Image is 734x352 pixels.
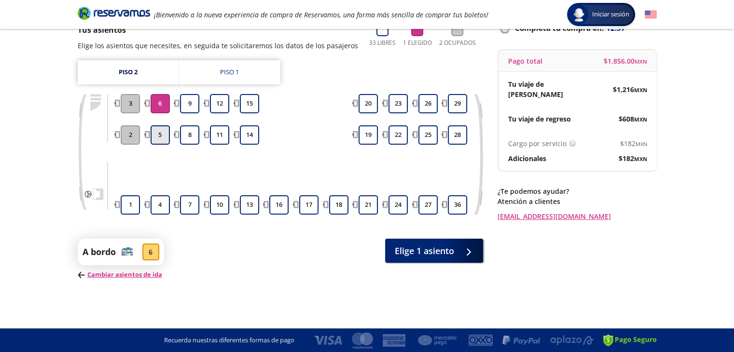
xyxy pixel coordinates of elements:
small: MXN [636,140,647,148]
button: 24 [388,195,408,215]
span: $ 182 [619,153,647,163]
p: 1 Elegido [403,39,432,47]
a: [EMAIL_ADDRESS][DOMAIN_NAME] [498,211,657,221]
button: 23 [388,94,408,113]
span: $ 608 [619,114,647,124]
button: 15 [240,94,259,113]
p: Tus asientos [78,24,358,36]
p: Tu viaje de regreso [508,114,571,124]
p: Atención a clientes [498,196,657,206]
button: 16 [269,195,289,215]
button: 2 [121,125,140,145]
button: 17 [299,195,319,215]
em: ¡Bienvenido a la nueva experiencia de compra de Reservamos, una forma más sencilla de comprar tus... [154,10,488,19]
button: 21 [359,195,378,215]
button: 5 [151,125,170,145]
span: Elige 1 asiento [395,244,454,257]
small: MXN [634,155,647,162]
button: 29 [448,94,467,113]
p: 33 Libres [369,39,396,47]
button: English [645,9,657,21]
span: Iniciar sesión [588,10,633,19]
button: 6 [151,94,170,113]
button: 12 [210,94,229,113]
button: Elige 1 asiento [385,239,483,263]
button: 3 [121,94,140,113]
button: 25 [418,125,438,145]
i: Brand Logo [78,6,150,20]
button: 9 [180,94,199,113]
button: 26 [418,94,438,113]
a: Piso 1 [179,60,280,84]
button: 13 [240,195,259,215]
p: Tu viaje de [PERSON_NAME] [508,79,578,99]
button: 18 [329,195,348,215]
span: $ 1,856.00 [604,56,647,66]
p: Pago total [508,56,542,66]
small: MXN [634,116,647,123]
span: $ 182 [620,138,647,149]
button: 7 [180,195,199,215]
p: Cargo por servicio [508,138,567,149]
button: 4 [151,195,170,215]
button: 8 [180,125,199,145]
button: 20 [359,94,378,113]
div: 6 [142,244,159,260]
span: $ 1,216 [613,84,647,95]
p: Cambiar asientos de ida [78,270,164,280]
button: 36 [448,195,467,215]
button: 1 [121,195,140,215]
button: 10 [210,195,229,215]
p: ¿Te podemos ayudar? [498,186,657,196]
button: 11 [210,125,229,145]
p: Elige los asientos que necesites, en seguida te solicitaremos los datos de los pasajeros [78,41,358,51]
button: 14 [240,125,259,145]
small: MXN [634,86,647,94]
p: A bordo [83,245,116,258]
p: Adicionales [508,153,546,163]
button: 22 [388,125,408,145]
a: Brand Logo [78,6,150,23]
button: 27 [418,195,438,215]
p: 2 Ocupados [439,39,476,47]
small: MXN [635,58,647,65]
p: Recuerda nuestras diferentes formas de pago [164,336,294,345]
button: 19 [359,125,378,145]
a: Piso 2 [78,60,179,84]
button: 28 [448,125,467,145]
div: Piso 1 [220,68,239,77]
